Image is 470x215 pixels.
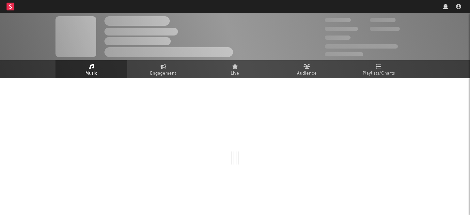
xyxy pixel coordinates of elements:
span: Music [86,70,98,78]
a: Music [55,60,127,78]
a: Live [199,60,271,78]
span: Audience [297,70,317,78]
span: 50,000,000 [325,27,358,31]
span: Live [231,70,239,78]
a: Engagement [127,60,199,78]
span: Engagement [150,70,176,78]
span: 100,000 [325,36,351,40]
span: 1,000,000 [370,27,400,31]
span: 300,000 [325,18,351,22]
span: Jump Score: 85.0 [325,52,363,56]
span: 50,000,000 Monthly Listeners [325,44,398,49]
span: Playlists/Charts [363,70,395,78]
a: Playlists/Charts [343,60,415,78]
a: Audience [271,60,343,78]
span: 100,000 [370,18,396,22]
